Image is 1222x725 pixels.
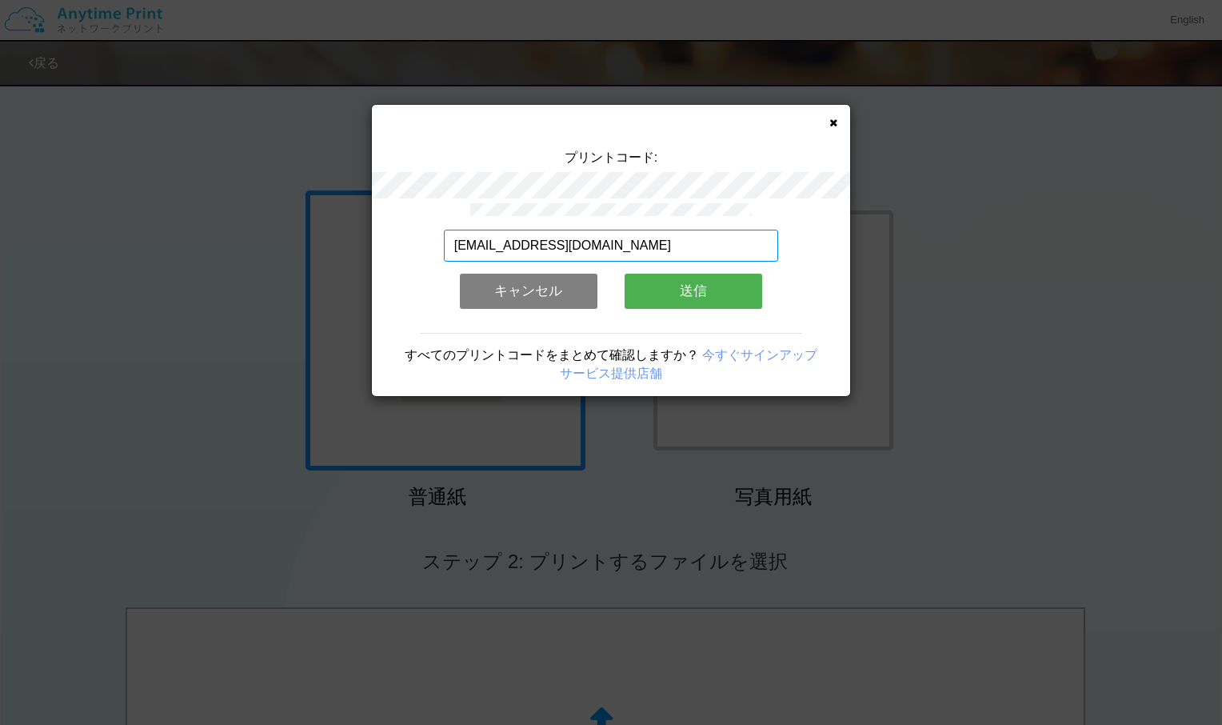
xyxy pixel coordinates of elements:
[625,274,762,309] button: 送信
[405,348,699,362] span: すべてのプリントコードをまとめて確認しますか？
[565,150,657,164] span: プリントコード:
[444,230,779,262] input: メールアドレス
[702,348,817,362] a: 今すぐサインアップ
[560,367,662,380] a: サービス提供店舗
[460,274,597,309] button: キャンセル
